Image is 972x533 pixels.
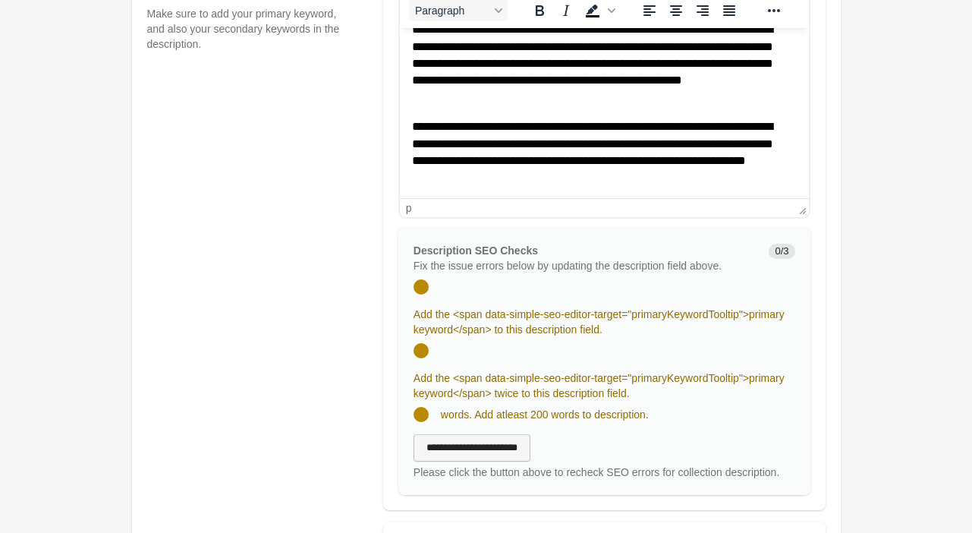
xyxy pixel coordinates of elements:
span: Paragraph [415,5,489,17]
span: words. Add atleast 200 words to description. [441,408,649,421]
span: Add the <span data-simple-seo-editor-target="primaryKeywordTooltip">primary keyword</span> to thi... [414,308,785,336]
div: Press the Up and Down arrow keys to resize the editor. [793,199,809,217]
p: Make sure to add your primary keyword, and also your secondary keywords in the description. [147,6,353,52]
iframe: Rich Text Area [400,28,809,198]
span: 0/3 [769,244,794,259]
span: Add the <span data-simple-seo-editor-target="primaryKeywordTooltip">primary keyword</span> twice ... [414,372,785,399]
div: Please click the button above to recheck SEO errors for collection description. [414,465,795,480]
p: Fix the issue errors below by updating the description field above. [414,258,757,273]
div: p [406,202,412,214]
span: Description SEO Checks [414,244,538,257]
